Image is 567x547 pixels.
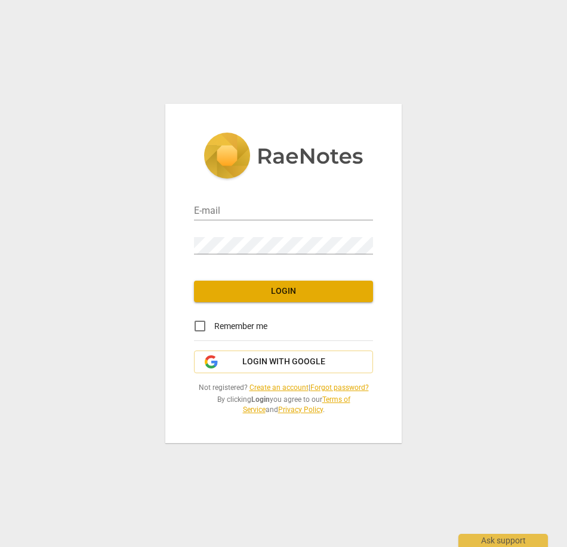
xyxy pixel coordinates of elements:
button: Login [194,281,373,302]
a: Terms of Service [243,395,350,414]
div: Ask support [458,534,548,547]
a: Privacy Policy [278,405,323,414]
img: 5ac2273c67554f335776073100b6d88f.svg [204,133,363,182]
span: By clicking you agree to our and . [194,395,373,414]
span: Login [204,285,363,297]
a: Forgot password? [310,383,369,392]
span: Login with Google [242,356,325,368]
button: Login with Google [194,351,373,373]
span: Not registered? | [194,383,373,393]
b: Login [251,395,270,404]
a: Create an account [249,383,309,392]
span: Remember me [214,320,267,333]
